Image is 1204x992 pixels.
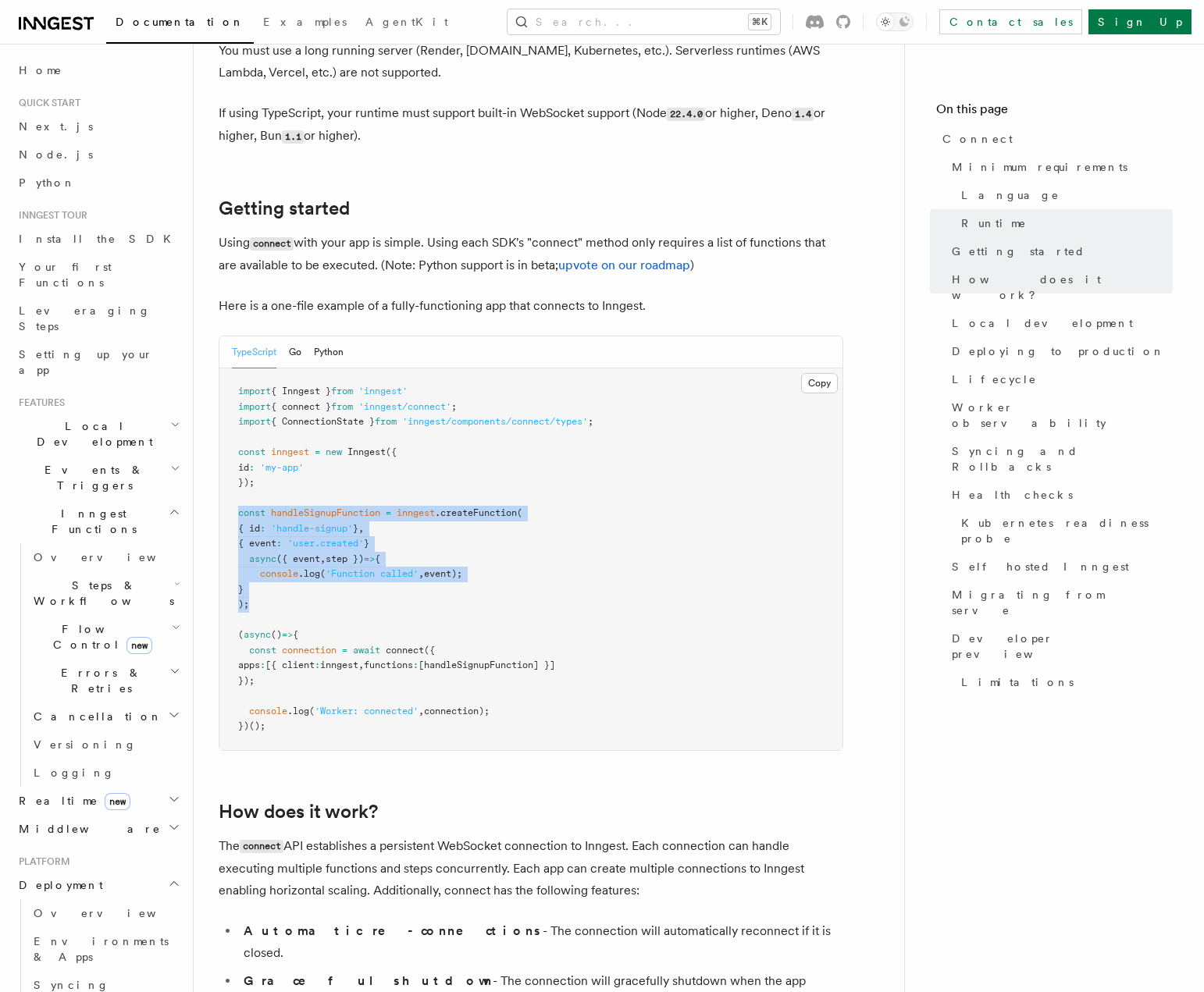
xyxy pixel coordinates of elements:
span: = [386,507,391,518]
span: { connect } [271,401,331,412]
span: from [331,386,353,396]
span: Lifecycle [952,372,1037,387]
span: Deployment [12,877,103,893]
span: ( [320,568,326,579]
span: Python [19,176,76,189]
span: async [244,629,271,640]
button: Go [289,336,301,368]
a: upvote on our roadmap [558,258,690,272]
span: { [375,553,380,564]
code: 1.4 [792,108,814,121]
span: connect [386,645,424,656]
span: ({ event [276,553,320,564]
span: : [249,462,255,473]
span: Minimum requirements [952,159,1127,175]
span: }); [238,675,255,686]
a: Environments & Apps [27,927,183,971]
button: Deployment [12,871,183,899]
button: TypeScript [232,336,276,368]
span: async [249,553,276,564]
span: [handleSignupFunction] }] [419,660,555,670]
button: Middleware [12,815,183,843]
span: Quick start [12,97,80,109]
span: Documentation [116,16,244,28]
span: () [271,629,282,640]
span: Features [12,396,65,409]
a: Overview [27,899,183,927]
button: Search...⌘K [508,9,780,34]
span: , [358,660,364,670]
span: Worker observability [952,400,1173,431]
span: handleSignupFunction [271,507,380,518]
span: How does it work? [952,272,1173,303]
span: [{ client [265,660,315,670]
span: inngest [397,507,435,518]
span: new [126,637,152,654]
span: Runtime [961,215,1027,231]
a: Setting up your app [12,340,183,384]
span: ; [451,401,457,412]
span: Versioning [34,738,137,751]
span: Syncing and Rollbacks [952,443,1173,475]
button: Toggle dark mode [876,12,914,31]
span: ; [588,416,593,427]
span: id [238,462,249,473]
span: => [282,629,293,640]
span: Overview [34,907,194,919]
a: Your first Functions [12,253,183,297]
span: await [353,645,380,656]
span: Next.js [19,120,93,133]
kbd: ⌘K [749,14,771,30]
h4: On this page [936,100,1173,125]
span: .log [287,706,309,716]
span: ( [238,629,244,640]
span: , [320,553,326,564]
button: Flow Controlnew [27,615,183,659]
span: { [293,629,298,640]
span: { id [238,523,260,534]
span: { ConnectionState } [271,416,375,427]
a: Worker observability [946,393,1173,437]
span: import [238,416,271,427]
span: } [353,523,358,534]
span: Local Development [12,418,170,450]
span: Logging [34,766,115,779]
span: Cancellation [27,709,162,724]
a: Limitations [955,668,1173,696]
span: Limitations [961,674,1074,690]
a: Node.js [12,140,183,169]
p: Here is a one-file example of a fully-functioning app that connects to Inngest. [219,295,843,317]
button: Events & Triggers [12,456,183,500]
span: Inngest tour [12,209,87,222]
a: Runtime [955,209,1173,237]
span: from [331,401,353,412]
span: 'user.created' [287,538,364,549]
a: Examples [254,5,356,42]
a: Minimum requirements [946,153,1173,181]
a: Self hosted Inngest [946,553,1173,581]
span: import [238,401,271,412]
a: How does it work? [946,265,1173,309]
span: Flow Control [27,621,172,652]
span: 'inngest' [358,386,408,396]
p: You must use a long running server (Render, [DOMAIN_NAME], Kubernetes, etc.). Serverless runtimes... [219,40,843,84]
span: Your first Functions [19,261,112,289]
button: Steps & Workflows [27,571,183,615]
span: Developer preview [952,631,1173,662]
span: ( [309,706,315,716]
span: const [249,645,276,656]
a: Getting started [946,237,1173,265]
span: connection); [424,706,490,716]
span: 'inngest/components/connect/types' [402,416,588,427]
a: Connect [936,125,1173,153]
span: connection [282,645,337,656]
span: } [238,584,244,595]
span: => [364,553,375,564]
span: 'handle-signup' [271,523,353,534]
a: Python [12,169,183,197]
span: Inngest Functions [12,506,169,537]
button: Python [314,336,344,368]
span: console [249,706,287,716]
strong: Automatic re-connections [244,923,543,938]
span: })(); [238,720,265,731]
